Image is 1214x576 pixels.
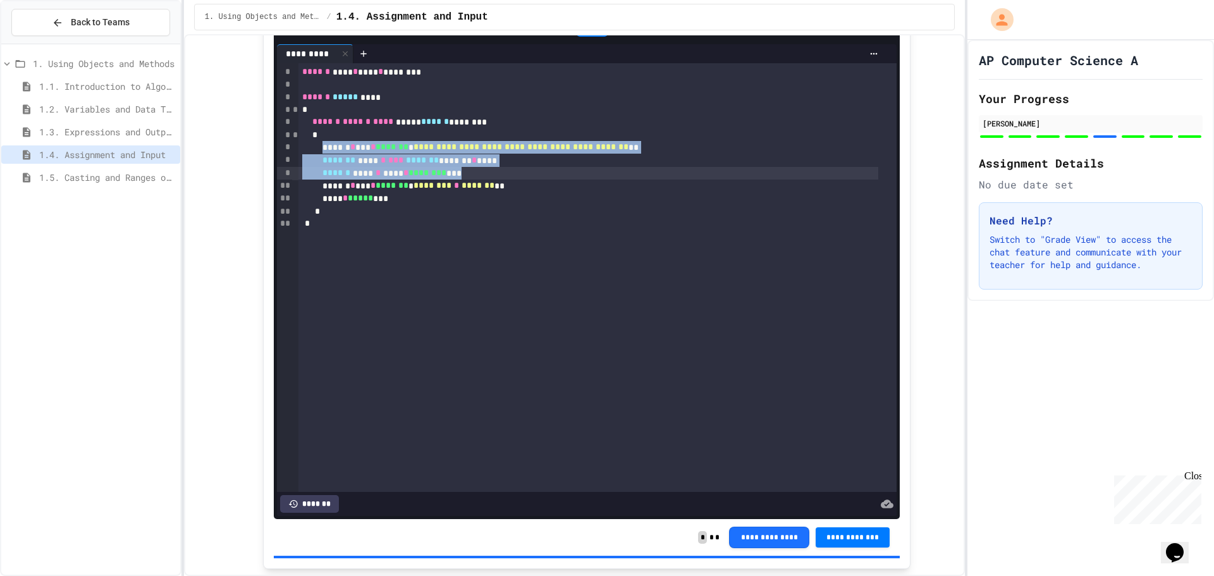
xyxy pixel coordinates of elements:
span: Back to Teams [71,16,130,29]
span: 1.4. Assignment and Input [39,148,175,161]
iframe: chat widget [1109,470,1201,524]
span: 1. Using Objects and Methods [205,12,322,22]
h2: Assignment Details [979,154,1203,172]
span: 1.4. Assignment and Input [336,9,488,25]
span: 1.1. Introduction to Algorithms, Programming, and Compilers [39,80,175,93]
button: Back to Teams [11,9,170,36]
span: 1. Using Objects and Methods [33,57,175,70]
h1: AP Computer Science A [979,51,1138,69]
div: No due date set [979,177,1203,192]
iframe: chat widget [1161,525,1201,563]
div: Chat with us now!Close [5,5,87,80]
span: 1.5. Casting and Ranges of Values [39,171,175,184]
span: 1.3. Expressions and Output [New] [39,125,175,138]
span: 1.2. Variables and Data Types [39,102,175,116]
h3: Need Help? [990,213,1192,228]
div: [PERSON_NAME] [983,118,1199,129]
span: / [327,12,331,22]
p: Switch to "Grade View" to access the chat feature and communicate with your teacher for help and ... [990,233,1192,271]
h2: Your Progress [979,90,1203,107]
div: My Account [978,5,1017,34]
